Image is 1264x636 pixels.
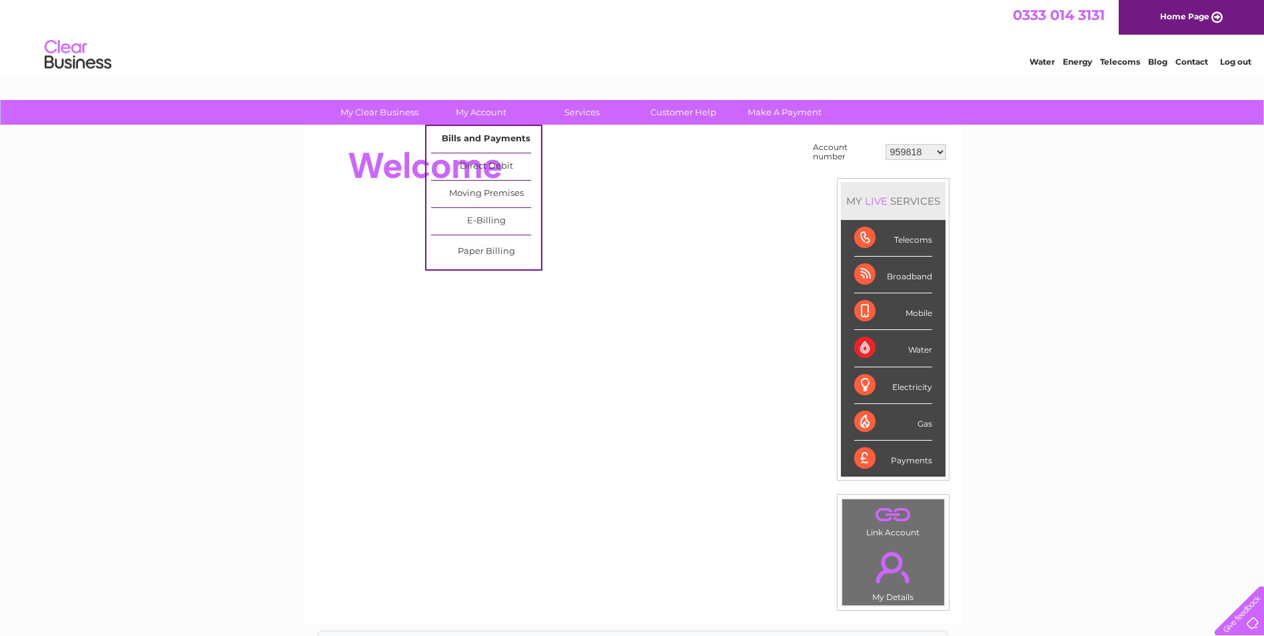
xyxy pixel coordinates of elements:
[431,208,541,235] a: E-Billing
[854,441,932,477] div: Payments
[431,153,541,180] a: Direct Debit
[431,239,541,265] a: Paper Billing
[426,100,536,125] a: My Account
[1063,57,1092,67] a: Energy
[842,541,945,606] td: My Details
[862,195,890,207] div: LIVE
[854,367,932,404] div: Electricity
[1175,57,1208,67] a: Contact
[841,182,946,220] div: MY SERVICES
[854,330,932,367] div: Water
[318,7,948,65] div: Clear Business is a trading name of Verastar Limited (registered in [GEOGRAPHIC_DATA] No. 3667643...
[1029,57,1055,67] a: Water
[854,220,932,257] div: Telecoms
[431,181,541,207] a: Moving Premises
[1013,7,1105,23] a: 0333 014 3131
[324,100,434,125] a: My Clear Business
[628,100,738,125] a: Customer Help
[730,100,840,125] a: Make A Payment
[854,404,932,441] div: Gas
[846,544,941,591] a: .
[44,35,112,75] img: logo.png
[842,499,945,541] td: Link Account
[431,126,541,153] a: Bills and Payments
[854,293,932,330] div: Mobile
[1220,57,1251,67] a: Log out
[810,139,882,165] td: Account number
[527,100,637,125] a: Services
[854,257,932,293] div: Broadband
[1100,57,1140,67] a: Telecoms
[1148,57,1167,67] a: Blog
[846,503,941,526] a: .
